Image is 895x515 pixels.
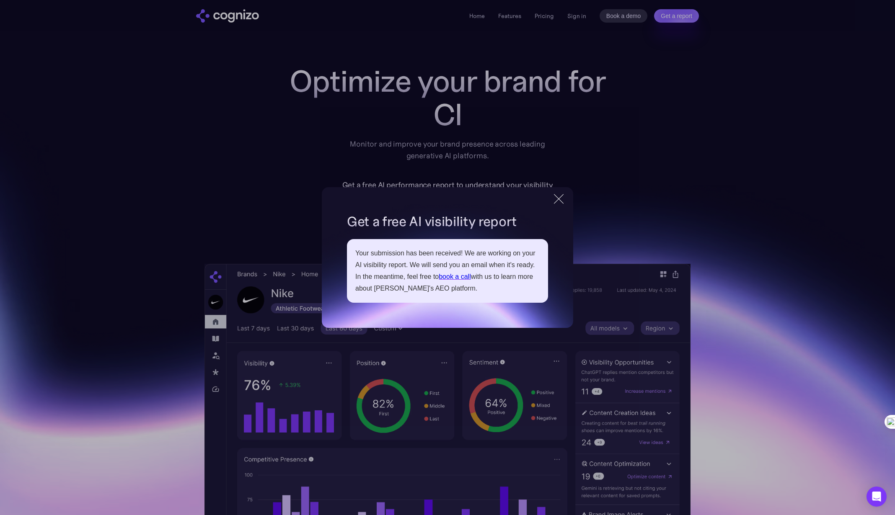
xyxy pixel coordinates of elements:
[355,247,540,294] div: Your submission has been received! We are working on your AI visibility report. We will send you ...
[347,212,548,231] h1: Get a free AI visibility report
[439,273,471,280] a: book a call
[347,239,548,303] div: Brand Report Form success
[867,487,887,507] div: Open Intercom Messenger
